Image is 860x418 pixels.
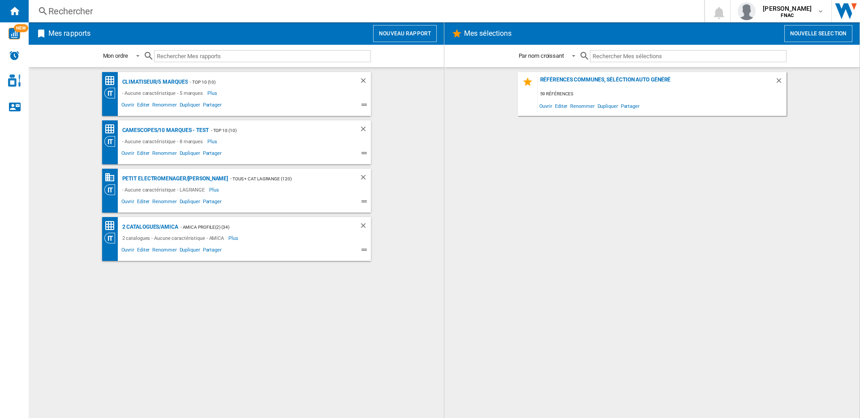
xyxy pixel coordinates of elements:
[136,246,151,256] span: Editer
[136,149,151,160] span: Editer
[136,197,151,208] span: Editer
[136,101,151,111] span: Editer
[178,101,202,111] span: Dupliquer
[359,173,371,184] div: Supprimer
[775,77,787,89] div: Supprimer
[120,246,136,256] span: Ouvrir
[359,222,371,233] div: Supprimer
[178,246,202,256] span: Dupliquer
[619,100,641,112] span: Partager
[104,233,120,243] div: Vision Catégorie
[209,125,341,136] div: - Top 10 (10)
[151,197,178,208] span: Renommer
[47,25,92,42] h2: Mes rapports
[120,149,136,160] span: Ouvrir
[120,197,136,208] span: Ouvrir
[519,52,564,59] div: Par nom croissant
[120,125,209,136] div: Camescopes/10 marques - test
[14,24,28,32] span: NEW
[151,149,178,160] span: Renommer
[359,77,371,88] div: Supprimer
[569,100,596,112] span: Renommer
[104,88,120,98] div: Vision Catégorie
[9,28,20,39] img: wise-card.svg
[48,5,681,17] div: Rechercher
[781,13,794,18] b: FNAC
[104,124,120,135] div: Matrice des prix
[359,125,371,136] div: Supprimer
[538,100,554,112] span: Ouvrir
[202,149,223,160] span: Partager
[207,88,219,98] span: Plus
[590,50,787,62] input: Rechercher Mes sélections
[202,246,223,256] span: Partager
[228,233,240,243] span: Plus
[104,172,120,183] div: Références communes
[120,101,136,111] span: Ouvrir
[202,197,223,208] span: Partager
[120,136,207,147] div: - Aucune caractéristique - 8 marques
[103,52,128,59] div: Mon ordre
[8,74,21,87] img: cosmetic-logo.svg
[151,101,178,111] span: Renommer
[554,100,569,112] span: Editer
[738,2,756,20] img: profile.jpg
[104,220,120,231] div: Matrice des prix
[228,173,341,184] div: - TOUS + Cat Lagrange (120)
[120,222,178,233] div: 2 catalogues/AMICA
[178,222,341,233] div: - AMICA profile(2) (34)
[373,25,437,42] button: Nouveau rapport
[209,184,220,195] span: Plus
[154,50,371,62] input: Rechercher Mes rapports
[178,149,202,160] span: Dupliquer
[151,246,178,256] span: Renommer
[120,233,229,243] div: 2 catalogues - Aucune caractéristique - AMICA
[188,77,341,88] div: - Top 10 (10)
[462,25,513,42] h2: Mes sélections
[120,88,207,98] div: - Aucune caractéristique - 5 marques
[104,75,120,86] div: Matrice des prix
[207,136,219,147] span: Plus
[538,77,775,89] div: Références communes, séléction auto généré
[784,25,852,42] button: Nouvelle selection
[120,173,228,184] div: Petit electromenager/[PERSON_NAME]
[104,136,120,147] div: Vision Catégorie
[178,197,202,208] span: Dupliquer
[596,100,619,112] span: Dupliquer
[763,4,812,13] span: [PERSON_NAME]
[120,77,188,88] div: Climatiseur/5 marques
[104,184,120,195] div: Vision Catégorie
[202,101,223,111] span: Partager
[9,50,20,61] img: alerts-logo.svg
[538,89,787,100] div: 59 références
[120,184,210,195] div: - Aucune caractéristique - LAGRANGE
